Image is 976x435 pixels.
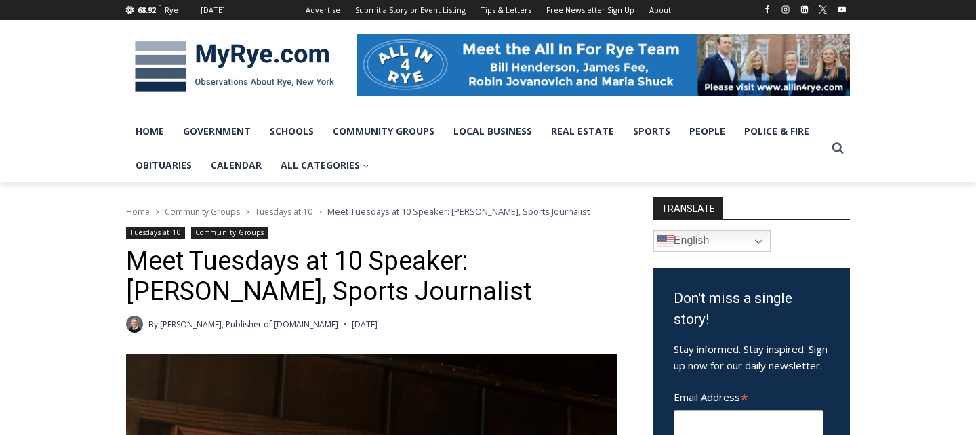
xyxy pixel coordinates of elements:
[318,207,322,217] span: >
[165,206,240,217] a: Community Groups
[191,227,268,239] a: Community Groups
[126,227,185,239] a: Tuesdays at 10
[653,230,771,252] a: English
[138,5,156,15] span: 68.92
[323,115,444,148] a: Community Groups
[680,115,735,148] a: People
[834,1,850,18] a: YouTube
[165,4,178,16] div: Rye
[815,1,831,18] a: X
[653,197,723,219] strong: TRANSLATE
[657,233,674,249] img: en
[281,158,369,173] span: All Categories
[126,246,617,308] h1: Meet Tuesdays at 10 Speaker: [PERSON_NAME], Sports Journalist
[201,4,225,16] div: [DATE]
[155,207,159,217] span: >
[735,115,819,148] a: Police & Fire
[624,115,680,148] a: Sports
[759,1,775,18] a: Facebook
[245,207,249,217] span: >
[201,148,271,182] a: Calendar
[674,288,830,331] h3: Don't miss a single story!
[260,115,323,148] a: Schools
[255,206,312,217] a: Tuesdays at 10
[357,34,850,95] img: All in for Rye
[158,3,161,10] span: F
[777,1,794,18] a: Instagram
[126,206,150,217] a: Home
[126,115,174,148] a: Home
[126,316,143,333] a: Author image
[327,205,590,217] span: Meet Tuesdays at 10 Speaker: [PERSON_NAME], Sports Journalist
[126,115,826,183] nav: Primary Navigation
[542,115,624,148] a: Real Estate
[796,1,813,18] a: Linkedin
[674,384,823,408] label: Email Address
[126,32,343,102] img: MyRye.com
[126,205,617,218] nav: Breadcrumbs
[271,148,379,182] a: All Categories
[444,115,542,148] a: Local Business
[674,341,830,373] p: Stay informed. Stay inspired. Sign up now for our daily newsletter.
[148,318,158,331] span: By
[126,148,201,182] a: Obituaries
[160,318,338,330] a: [PERSON_NAME], Publisher of [DOMAIN_NAME]
[352,318,378,331] time: [DATE]
[826,136,850,161] button: View Search Form
[174,115,260,148] a: Government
